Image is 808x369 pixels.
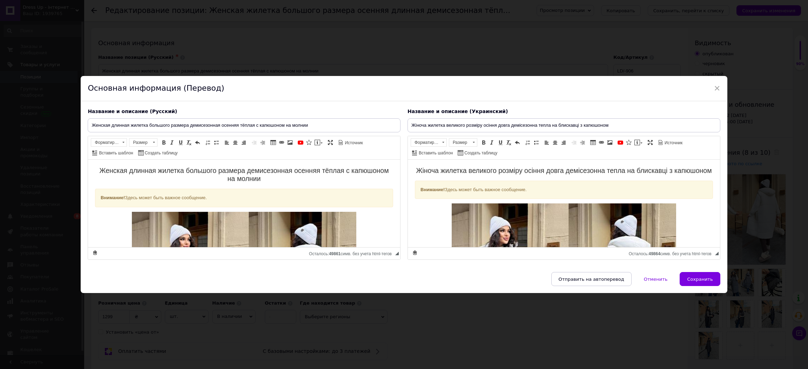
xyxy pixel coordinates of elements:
[714,82,720,94] span: ×
[286,139,294,146] a: Изображение
[13,27,37,33] span: Внимание!
[551,272,632,286] button: Отправить на автоперевод
[13,27,299,34] div: Здесь может быть важное сообщение.
[305,139,313,146] a: Вставить иконку
[88,109,177,114] span: Название и описание (Русский)
[411,149,454,156] a: Вставить шаблон
[480,139,487,146] a: Полужирный (Ctrl+B)
[411,249,419,257] a: Сделать резервную копию сейчас
[91,139,120,146] span: Форматирование
[204,139,212,146] a: Вставить / удалить нумерованный список
[309,250,395,256] div: Подсчет символов
[129,139,150,146] span: Размер
[598,139,605,146] a: Вставить/Редактировать ссылку (Ctrl+L)
[337,139,364,146] a: Источник
[160,139,168,146] a: Полужирный (Ctrl+B)
[213,139,220,146] a: Вставить / удалить маркированный список
[98,150,133,156] span: Вставить шаблон
[314,139,324,146] a: Вставить сообщение
[91,138,127,147] a: Форматирование
[579,139,586,146] a: Увеличить отступ
[449,139,470,146] span: Размер
[648,251,660,256] span: 49864
[513,139,521,146] a: Отменить (Ctrl+Z)
[418,150,453,156] span: Вставить шаблон
[278,139,285,146] a: Вставить/Редактировать ссылку (Ctrl+L)
[7,7,305,15] h2: Жіноча жилетка великого розміру осіння довга демісезонна тепла на блискавці з капюшоном
[457,149,498,156] a: Создать таблицу
[326,139,334,146] a: Развернуть
[629,250,715,256] div: Подсчет символов
[657,139,684,146] a: Источник
[625,139,633,146] a: Вставить иконку
[344,140,363,146] span: Источник
[646,139,654,146] a: Развернуть
[449,138,477,147] a: Размер
[570,139,578,146] a: Уменьшить отступ
[13,27,569,34] div: Здесь может быть важное сообщение.
[543,139,551,146] a: По левому краю
[488,139,496,146] a: Курсив (Ctrl+I)
[633,139,644,146] a: Вставить сообщение
[259,139,267,146] a: Увеличить отступ
[7,7,575,15] h2: Женская длинная жилетка большого размера демисезонная осенняя тёплая с капюшоном на молнии
[129,138,157,147] a: Размер
[91,249,99,257] a: Сделать резервную копию сейчас
[524,139,532,146] a: Вставить / удалить нумерованный список
[168,139,176,146] a: Курсив (Ctrl+I)
[231,139,239,146] a: По центру
[497,139,504,146] a: Подчеркнутый (Ctrl+U)
[559,277,624,282] span: Отправить на автоперевод
[137,149,179,156] a: Создать таблицу
[680,272,720,286] button: Сохранить
[463,150,497,156] span: Создать таблицу
[408,109,508,114] span: Название и описание (Украинский)
[617,139,624,146] a: Добавить видео с YouTube
[551,139,559,146] a: По центру
[411,138,447,147] a: Форматирование
[185,139,193,146] a: Убрать форматирование
[297,139,304,146] a: Добавить видео с YouTube
[715,252,719,255] span: Перетащите для изменения размера
[411,139,440,146] span: Форматирование
[589,139,597,146] a: Таблица
[560,139,567,146] a: По правому краю
[329,251,341,256] span: 49861
[644,277,668,282] span: Отменить
[81,76,727,101] div: Основная информация (Перевод)
[223,139,231,146] a: По левому краю
[408,160,720,247] iframe: Визуальный текстовый редактор, D04AFCD0-5401-4B61-8795-99182D39397F
[687,277,713,282] span: Сохранить
[144,150,178,156] span: Создать таблицу
[269,139,277,146] a: Таблица
[177,139,184,146] a: Подчеркнутый (Ctrl+U)
[240,139,248,146] a: По правому краю
[606,139,614,146] a: Изображение
[395,252,399,255] span: Перетащите для изменения размера
[637,272,675,286] button: Отменить
[250,139,258,146] a: Уменьшить отступ
[88,160,400,247] iframe: Визуальный текстовый редактор, ACA4C778-D582-483D-9060-B56DF634889A
[194,139,201,146] a: Отменить (Ctrl+Z)
[91,149,134,156] a: Вставить шаблон
[664,140,682,146] span: Источник
[532,139,540,146] a: Вставить / удалить маркированный список
[505,139,513,146] a: Убрать форматирование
